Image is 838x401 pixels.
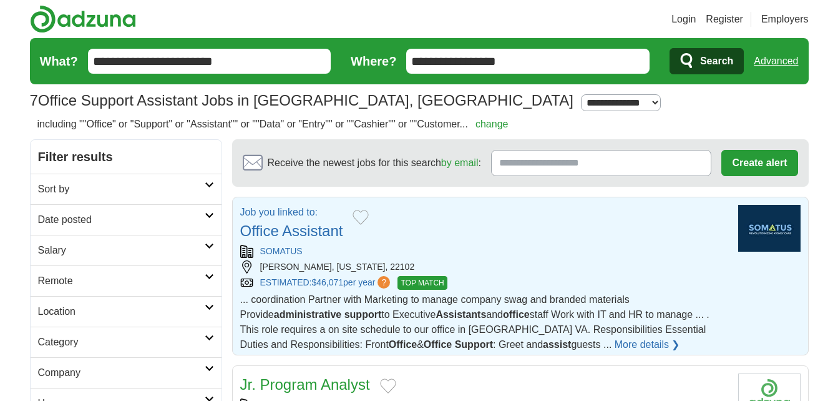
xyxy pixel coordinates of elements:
[436,309,486,320] strong: Assistants
[424,339,452,350] strong: Office
[31,296,222,327] a: Location
[260,246,303,256] a: SOMATUS
[761,12,809,27] a: Employers
[38,365,205,380] h2: Company
[268,156,481,171] span: Receive the newest jobs for this search :
[543,339,571,350] strong: assist
[31,235,222,265] a: Salary
[260,276,393,290] a: ESTIMATED:$46,071per year?
[615,337,680,352] a: More details ❯
[380,379,396,394] button: Add to favorite jobs
[441,157,479,168] a: by email
[389,339,417,350] strong: Office
[38,212,205,227] h2: Date posted
[38,243,205,258] h2: Salary
[738,205,801,252] img: Somatus logo
[240,294,709,350] span: ... coordination Partner with Marketing to manage company swag and branded materials Provide to E...
[274,309,341,320] strong: administrative
[671,12,696,27] a: Login
[670,48,744,74] button: Search
[721,150,797,176] button: Create alert
[240,376,370,393] a: Jr. Program Analyst
[240,205,343,220] p: Job you linked to:
[30,5,136,33] img: Adzuna logo
[706,12,743,27] a: Register
[378,276,390,289] span: ?
[503,309,530,320] strong: office
[455,339,493,350] strong: Support
[240,260,728,274] div: [PERSON_NAME], [US_STATE], 22102
[754,49,798,74] a: Advanced
[31,327,222,357] a: Category
[30,92,573,109] h1: Office Support Assistant Jobs in [GEOGRAPHIC_DATA], [GEOGRAPHIC_DATA]
[31,174,222,204] a: Sort by
[31,357,222,388] a: Company
[397,276,447,290] span: TOP MATCH
[344,309,382,320] strong: support
[700,49,733,74] span: Search
[38,304,205,319] h2: Location
[475,119,509,129] a: change
[31,204,222,235] a: Date posted
[240,222,343,239] a: Office Assistant
[40,52,78,71] label: What?
[38,274,205,289] h2: Remote
[311,277,343,287] span: $46,071
[351,52,396,71] label: Where?
[31,140,222,174] h2: Filter results
[31,265,222,296] a: Remote
[37,117,509,132] h2: including ""Office" or "Support" or "Assistant"" or ""Data" or "Entry"" or ""Cashier"" or ""Custo...
[30,89,38,112] span: 7
[38,335,205,350] h2: Category
[353,210,369,225] button: Add to favorite jobs
[38,182,205,197] h2: Sort by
